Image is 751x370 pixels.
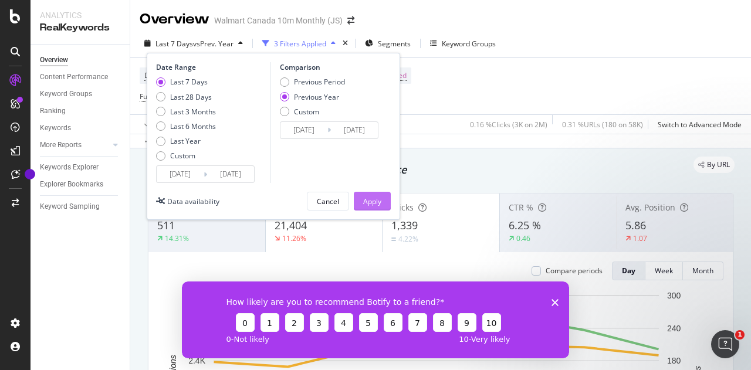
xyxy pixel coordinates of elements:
span: Clicks [391,202,414,213]
button: Cancel [307,192,349,211]
div: Previous Period [294,77,345,87]
div: Date Range [156,62,268,72]
div: Keyword Groups [442,39,496,49]
text: 180 [667,356,681,365]
div: Switch to Advanced Mode [658,120,742,130]
div: Last 7 Days [170,77,208,87]
div: Cancel [317,196,339,206]
div: Week [655,266,673,276]
input: End Date [331,122,378,138]
div: 0.16 % Clicks ( 3K on 2M ) [470,120,547,130]
div: Custom [170,151,195,161]
div: 3 Filters Applied [274,39,326,49]
div: Explorer Bookmarks [40,178,103,191]
div: Custom [156,151,216,161]
div: Overview [40,54,68,66]
div: Analytics [40,9,120,21]
a: Keywords Explorer [40,161,121,174]
div: Day [622,266,635,276]
button: Keyword Groups [425,34,500,53]
div: More Reports [40,139,82,151]
span: 1,339 [391,218,418,232]
button: Apply [140,115,174,134]
div: Last 6 Months [170,121,216,131]
span: 6.25 % [509,218,541,232]
a: Keyword Groups [40,88,121,100]
div: RealKeywords [40,21,120,35]
div: arrow-right-arrow-left [347,16,354,25]
iframe: Survey from Botify [182,281,569,358]
div: Overview [140,9,209,29]
div: Previous Period [280,77,345,87]
a: Keyword Sampling [40,201,121,213]
div: 0.31 % URLs ( 180 on 58K ) [562,120,643,130]
a: More Reports [40,139,110,151]
div: Last 28 Days [170,92,212,102]
text: 240 [667,324,681,333]
div: 11.26% [282,233,306,243]
span: 21,404 [275,218,307,232]
div: Keyword Sampling [40,201,100,213]
input: End Date [207,166,254,182]
div: Last 3 Months [170,107,216,117]
span: 511 [157,218,175,232]
div: Comparison [280,62,382,72]
span: vs Prev. Year [193,39,234,49]
button: Month [683,262,723,280]
div: Month [692,266,713,276]
span: By URL [707,161,730,168]
button: Apply [354,192,391,211]
div: Keyword Groups [40,88,92,100]
div: Previous Year [294,92,339,102]
input: Start Date [280,122,327,138]
div: Data availability [167,196,219,206]
div: Last 28 Days [156,92,216,102]
div: Previous Year [280,92,345,102]
a: Explorer Bookmarks [40,178,121,191]
text: 300 [667,291,681,300]
span: CTR % [509,202,533,213]
a: Keywords [40,122,121,134]
div: 0.46 [516,233,530,243]
div: Apply [363,196,381,206]
div: 1.07 [633,233,647,243]
div: Walmart Canada 10m Monthly (JS) [214,15,343,26]
span: 1 [735,330,745,340]
div: Last 7 Days [156,77,216,87]
text: 2.4K [188,356,205,365]
button: Day [612,262,645,280]
div: legacy label [694,157,735,173]
input: Start Date [157,166,204,182]
button: 3 Filters Applied [258,34,340,53]
div: Ranking [40,105,66,117]
div: Keywords [40,122,71,134]
span: Segments [378,39,411,49]
div: Content Performance [40,71,108,83]
span: Device [144,70,167,80]
span: 5.86 [625,218,646,232]
div: Custom [294,107,319,117]
div: 4.22% [398,234,418,244]
button: Last 7 DaysvsPrev. Year [140,34,248,53]
div: 14.31% [165,233,189,243]
img: Equal [391,237,396,241]
div: Custom [280,107,345,117]
div: Last Year [156,136,216,146]
span: Full URL [140,91,165,101]
div: times [340,38,350,49]
div: Tooltip anchor [25,169,35,179]
a: Overview [40,54,121,66]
